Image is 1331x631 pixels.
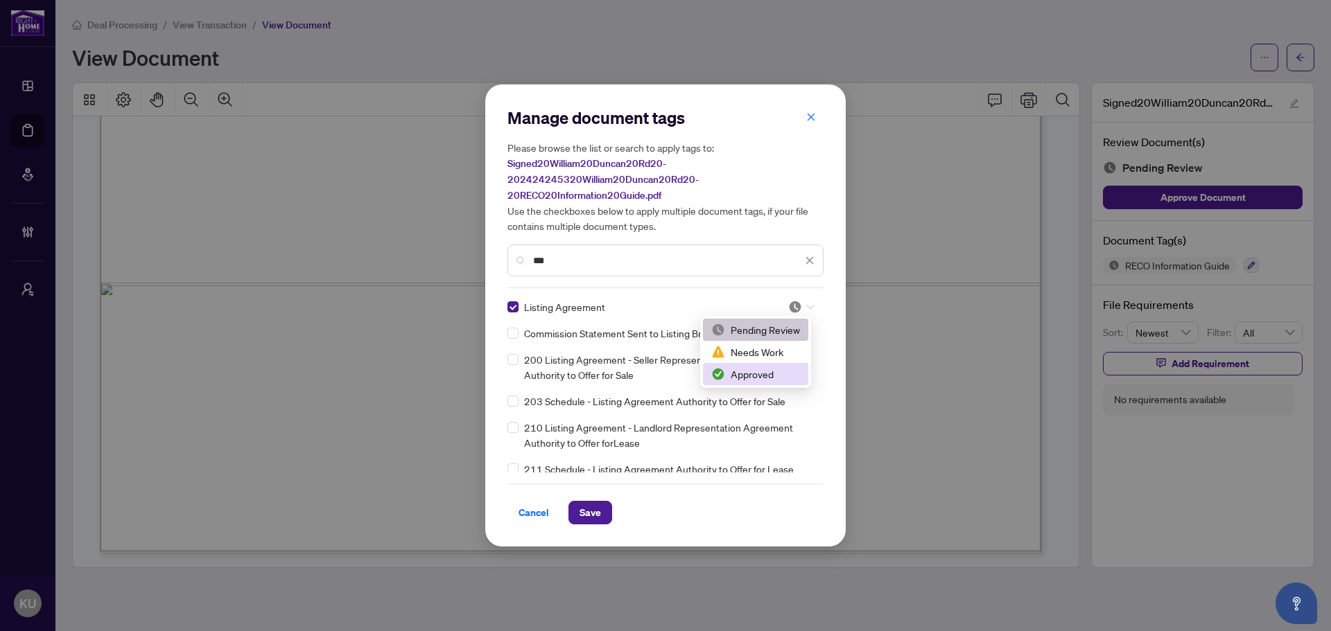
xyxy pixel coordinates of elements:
[524,352,815,382] span: 200 Listing Agreement - Seller Representation Agreement Authority to Offer for Sale
[507,501,560,524] button: Cancel
[507,157,699,202] span: Signed20William20Duncan20Rd20-202424245320William20Duncan20Rd20-20RECO20Information20Guide.pdf
[519,501,549,524] span: Cancel
[711,345,725,359] img: status
[711,366,800,382] div: Approved
[507,140,824,233] h5: Please browse the list or search to apply tags to: Use the checkboxes below to apply multiple doc...
[580,501,601,524] span: Save
[524,326,737,341] span: Commission Statement Sent to Listing Brokerage
[711,344,800,359] div: Needs Work
[568,501,612,524] button: Save
[1276,583,1317,624] button: Open asap
[524,420,815,450] span: 210 Listing Agreement - Landlord Representation Agreement Authority to Offer forLease
[524,461,794,477] span: 211 Schedule - Listing Agreement Authority to Offer for Lease
[703,319,808,341] div: Pending Review
[711,367,725,381] img: status
[788,300,802,314] img: status
[524,299,605,314] span: Listing Agreement
[788,300,815,314] span: Pending Review
[703,341,808,363] div: Needs Work
[805,256,815,265] span: close
[524,393,785,409] span: 203 Schedule - Listing Agreement Authority to Offer for Sale
[507,107,824,129] h2: Manage document tags
[703,363,808,385] div: Approved
[711,323,725,337] img: status
[711,322,800,337] div: Pending Review
[806,112,816,122] span: close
